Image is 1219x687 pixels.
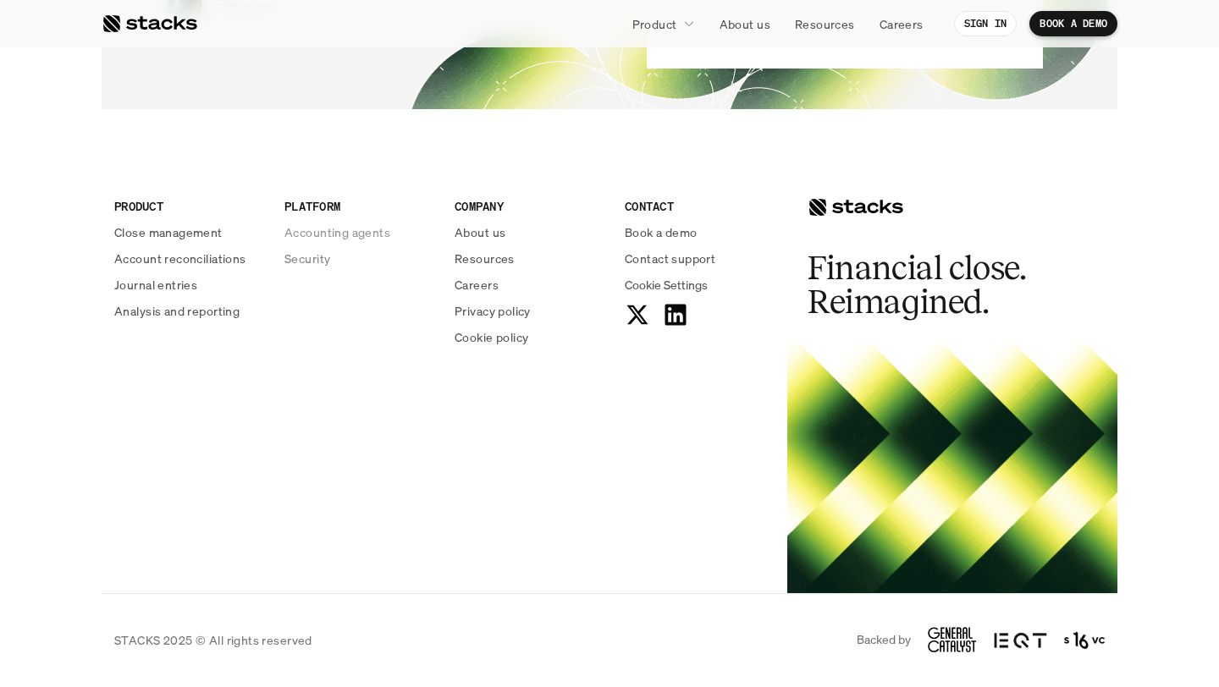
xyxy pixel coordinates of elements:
p: About us [455,223,505,241]
a: Close management [114,223,264,241]
p: Analysis and reporting [114,302,240,320]
a: Accounting agents [284,223,434,241]
a: Privacy Policy [200,322,274,334]
a: Careers [455,276,604,294]
a: Book a demo [625,223,775,241]
a: Resources [785,8,865,39]
a: SIGN IN [954,11,1018,36]
h2: Financial close. Reimagined. [808,251,1062,319]
p: Accounting agents [284,223,390,241]
a: Contact support [625,250,775,267]
a: Security [284,250,434,267]
p: COMPANY [455,197,604,215]
p: Careers [455,276,499,294]
a: About us [455,223,604,241]
p: PLATFORM [284,197,434,215]
p: Book a demo [625,223,698,241]
a: BOOK A DEMO [1029,11,1117,36]
p: PRODUCT [114,197,264,215]
a: Cookie policy [455,328,604,346]
p: Careers [880,15,924,33]
p: Journal entries [114,276,197,294]
a: About us [709,8,780,39]
button: Cookie Trigger [625,276,708,294]
a: Analysis and reporting [114,302,264,320]
p: BOOK A DEMO [1040,18,1107,30]
p: CONTACT [625,197,775,215]
a: Resources [455,250,604,267]
p: Cookie policy [455,328,528,346]
span: Cookie Settings [625,276,708,294]
p: STACKS 2025 © All rights reserved [114,631,312,649]
p: Backed by [857,633,911,647]
p: Resources [795,15,855,33]
a: Careers [869,8,934,39]
p: Account reconciliations [114,250,246,267]
p: Close management [114,223,223,241]
p: SIGN IN [964,18,1007,30]
a: Privacy policy [455,302,604,320]
p: Product [632,15,677,33]
a: Journal entries [114,276,264,294]
p: Contact support [625,250,715,267]
p: Security [284,250,330,267]
a: Account reconciliations [114,250,264,267]
p: Resources [455,250,515,267]
p: Privacy policy [455,302,531,320]
p: About us [720,15,770,33]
